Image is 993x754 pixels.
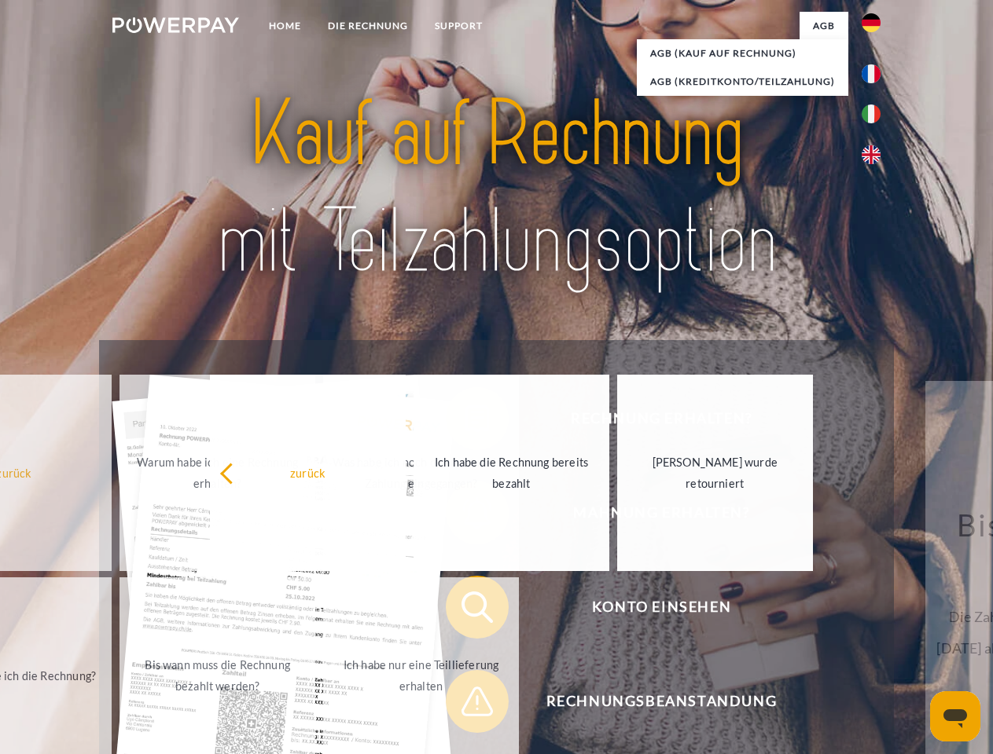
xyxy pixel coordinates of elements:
button: Konto einsehen [446,576,855,639]
span: Rechnungsbeanstandung [469,670,854,733]
a: agb [800,12,848,40]
img: fr [862,64,881,83]
div: Warum habe ich eine Rechnung erhalten? [129,452,306,494]
img: title-powerpay_de.svg [150,75,843,301]
a: SUPPORT [421,12,496,40]
img: logo-powerpay-white.svg [112,17,239,33]
img: de [862,13,881,32]
iframe: Schaltfläche zum Öffnen des Messaging-Fensters [930,691,980,741]
span: Konto einsehen [469,576,854,639]
div: [PERSON_NAME] wurde retourniert [627,452,804,494]
button: Rechnungsbeanstandung [446,670,855,733]
div: Ich habe die Rechnung bereits bezahlt [423,452,600,494]
a: AGB (Kreditkonto/Teilzahlung) [637,68,848,96]
img: it [862,104,881,123]
div: Bis wann muss die Rechnung bezahlt werden? [129,654,306,697]
a: Home [256,12,314,40]
img: en [862,145,881,164]
a: DIE RECHNUNG [314,12,421,40]
div: zurück [219,462,396,483]
a: AGB (Kauf auf Rechnung) [637,39,848,68]
div: Ich habe nur eine Teillieferung erhalten [333,654,509,697]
